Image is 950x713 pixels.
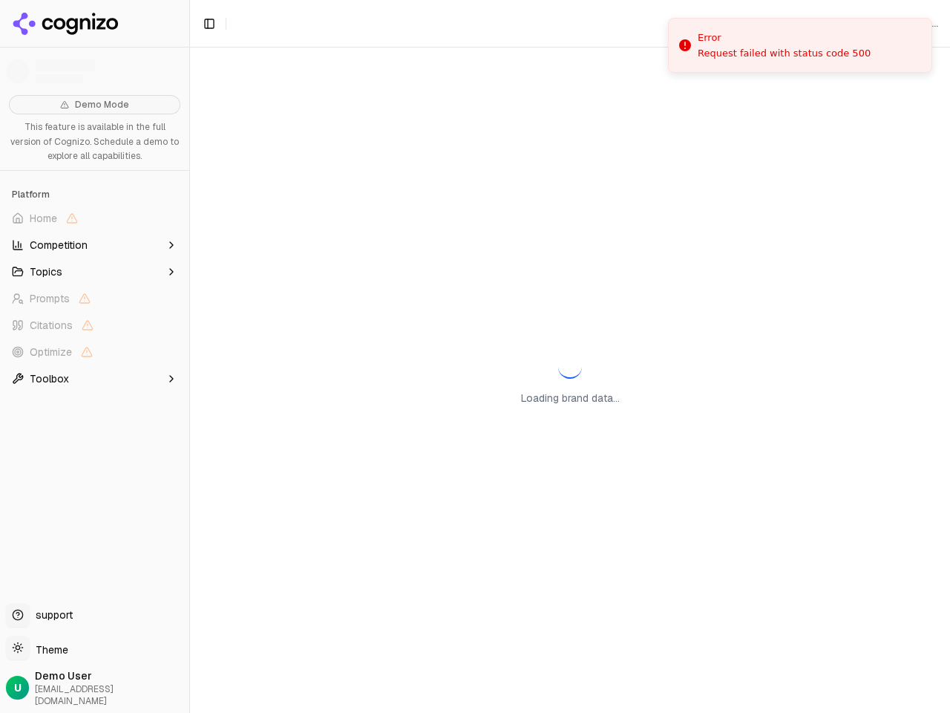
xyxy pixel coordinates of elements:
span: Prompts [30,291,70,306]
div: Platform [6,183,183,206]
span: [EMAIL_ADDRESS][DOMAIN_NAME] [35,683,183,707]
button: Toolbox [6,367,183,391]
span: Toolbox [30,371,69,386]
span: Competition [30,238,88,253]
div: Request failed with status code 500 [698,47,871,60]
span: Topics [30,264,62,279]
span: Optimize [30,345,72,359]
span: Demo Mode [75,99,129,111]
span: Citations [30,318,73,333]
span: Demo User [35,668,183,683]
span: support [30,608,73,622]
p: Loading brand data... [521,391,620,406]
div: Error [698,30,871,45]
button: Competition [6,233,183,257]
p: This feature is available in the full version of Cognizo. Schedule a demo to explore all capabili... [9,120,180,164]
span: Home [30,211,57,226]
span: U [14,680,22,695]
span: Theme [30,643,68,657]
button: Topics [6,260,183,284]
